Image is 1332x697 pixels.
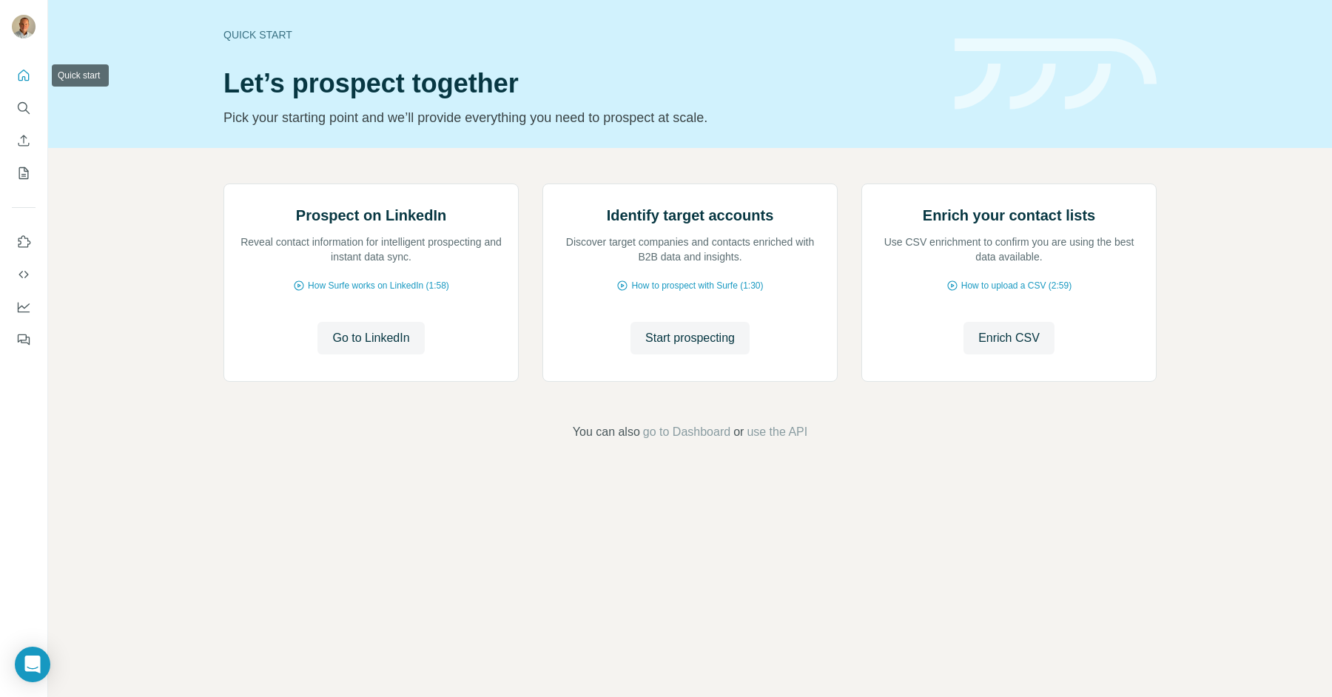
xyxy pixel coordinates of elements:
p: Discover target companies and contacts enriched with B2B data and insights. [558,235,822,264]
button: Feedback [12,326,36,353]
span: How Surfe works on LinkedIn (1:58) [308,279,449,292]
span: Go to LinkedIn [332,329,409,347]
img: Avatar [12,15,36,38]
span: or [733,423,744,441]
button: Enrich CSV [963,322,1054,354]
button: Go to LinkedIn [317,322,424,354]
p: Pick your starting point and we’ll provide everything you need to prospect at scale. [223,107,937,128]
p: Reveal contact information for intelligent prospecting and instant data sync. [239,235,503,264]
span: You can also [573,423,640,441]
p: Use CSV enrichment to confirm you are using the best data available. [877,235,1141,264]
button: Enrich CSV [12,127,36,154]
button: Use Surfe on LinkedIn [12,229,36,255]
span: Enrich CSV [978,329,1040,347]
button: Quick start [12,62,36,89]
button: use the API [747,423,807,441]
div: Open Intercom Messenger [15,647,50,682]
div: Quick start [223,27,937,42]
button: Search [12,95,36,121]
button: My lists [12,160,36,186]
span: How to upload a CSV (2:59) [961,279,1072,292]
h1: Let’s prospect together [223,69,937,98]
span: How to prospect with Surfe (1:30) [631,279,763,292]
h2: Enrich your contact lists [923,205,1095,226]
button: go to Dashboard [643,423,730,441]
h2: Identify target accounts [607,205,774,226]
button: Use Surfe API [12,261,36,288]
img: banner [955,38,1157,110]
button: Start prospecting [630,322,750,354]
button: Dashboard [12,294,36,320]
span: Start prospecting [645,329,735,347]
h2: Prospect on LinkedIn [296,205,446,226]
